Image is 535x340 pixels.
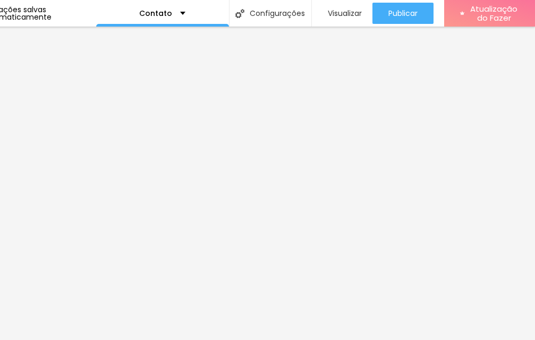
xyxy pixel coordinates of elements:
[470,3,517,23] font: Atualização do Fazer
[312,3,372,24] button: Visualizar
[139,8,172,19] font: Contato
[250,8,305,19] font: Configurações
[235,9,244,18] img: Ícone
[328,8,362,19] font: Visualizar
[388,8,418,19] font: Publicar
[372,3,434,24] button: Publicar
